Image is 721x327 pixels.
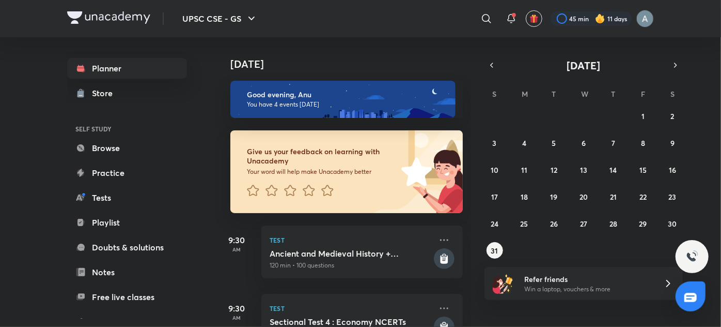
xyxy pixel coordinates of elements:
[493,89,497,99] abbr: Sunday
[176,8,264,29] button: UPSC CSE - GS
[487,188,503,205] button: August 17, 2025
[575,135,592,151] button: August 6, 2025
[247,100,446,109] p: You have 4 events [DATE]
[605,161,621,178] button: August 14, 2025
[230,81,456,118] img: evening
[67,187,187,208] a: Tests
[639,165,647,175] abbr: August 15, 2025
[664,188,681,205] button: August 23, 2025
[67,212,187,233] a: Playlist
[499,58,668,72] button: [DATE]
[671,111,675,121] abbr: August 2, 2025
[491,246,498,256] abbr: August 31, 2025
[664,108,681,124] button: August 2, 2025
[641,89,645,99] abbr: Friday
[366,130,463,213] img: feedback_image
[67,162,187,183] a: Practice
[664,215,681,232] button: August 30, 2025
[92,87,119,99] div: Store
[493,138,497,148] abbr: August 3, 2025
[609,219,617,229] abbr: August 28, 2025
[550,219,558,229] abbr: August 26, 2025
[270,248,432,259] h5: Ancient and Medieval History + Current Affairs
[635,108,651,124] button: August 1, 2025
[521,165,527,175] abbr: August 11, 2025
[67,138,187,158] a: Browse
[493,273,513,294] img: referral
[491,219,498,229] abbr: August 24, 2025
[516,161,532,178] button: August 11, 2025
[216,246,257,252] p: AM
[575,161,592,178] button: August 13, 2025
[552,89,556,99] abbr: Tuesday
[595,13,605,24] img: streak
[67,58,187,79] a: Planner
[605,135,621,151] button: August 7, 2025
[270,302,432,315] p: Test
[635,188,651,205] button: August 22, 2025
[635,215,651,232] button: August 29, 2025
[487,161,503,178] button: August 10, 2025
[67,11,150,24] img: Company Logo
[522,89,528,99] abbr: Monday
[635,135,651,151] button: August 8, 2025
[609,165,617,175] abbr: August 14, 2025
[247,90,446,99] h6: Good evening, Anu
[610,192,617,202] abbr: August 21, 2025
[612,138,615,148] abbr: August 7, 2025
[669,165,676,175] abbr: August 16, 2025
[230,58,473,70] h4: [DATE]
[522,138,526,148] abbr: August 4, 2025
[580,219,587,229] abbr: August 27, 2025
[546,161,562,178] button: August 12, 2025
[582,138,586,148] abbr: August 6, 2025
[270,261,432,270] p: 120 min • 100 questions
[575,188,592,205] button: August 20, 2025
[670,138,675,148] abbr: August 9, 2025
[635,161,651,178] button: August 15, 2025
[641,138,645,148] abbr: August 8, 2025
[67,120,187,138] h6: SELF STUDY
[567,58,601,72] span: [DATE]
[580,165,587,175] abbr: August 13, 2025
[491,192,498,202] abbr: August 17, 2025
[247,147,398,166] h6: Give us your feedback on learning with Unacademy
[216,302,257,315] h5: 9:30
[67,11,150,26] a: Company Logo
[487,135,503,151] button: August 3, 2025
[639,192,647,202] abbr: August 22, 2025
[669,192,677,202] abbr: August 23, 2025
[270,317,432,327] h5: Sectional Test 4 : Economy NCERTs
[686,250,698,263] img: ttu
[546,135,562,151] button: August 5, 2025
[546,188,562,205] button: August 19, 2025
[487,215,503,232] button: August 24, 2025
[521,192,528,202] abbr: August 18, 2025
[670,89,675,99] abbr: Saturday
[516,188,532,205] button: August 18, 2025
[551,165,557,175] abbr: August 12, 2025
[575,215,592,232] button: August 27, 2025
[270,234,432,246] p: Test
[668,219,677,229] abbr: August 30, 2025
[611,89,615,99] abbr: Thursday
[67,287,187,307] a: Free live classes
[605,215,621,232] button: August 28, 2025
[664,135,681,151] button: August 9, 2025
[491,165,498,175] abbr: August 10, 2025
[524,274,651,285] h6: Refer friends
[639,219,647,229] abbr: August 29, 2025
[636,10,654,27] img: Anu Singh
[526,10,542,27] button: avatar
[216,315,257,321] p: AM
[551,192,558,202] abbr: August 19, 2025
[524,285,651,294] p: Win a laptop, vouchers & more
[516,215,532,232] button: August 25, 2025
[529,14,539,23] img: avatar
[67,237,187,258] a: Doubts & solutions
[579,192,588,202] abbr: August 20, 2025
[67,83,187,103] a: Store
[605,188,621,205] button: August 21, 2025
[67,262,187,283] a: Notes
[581,89,588,99] abbr: Wednesday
